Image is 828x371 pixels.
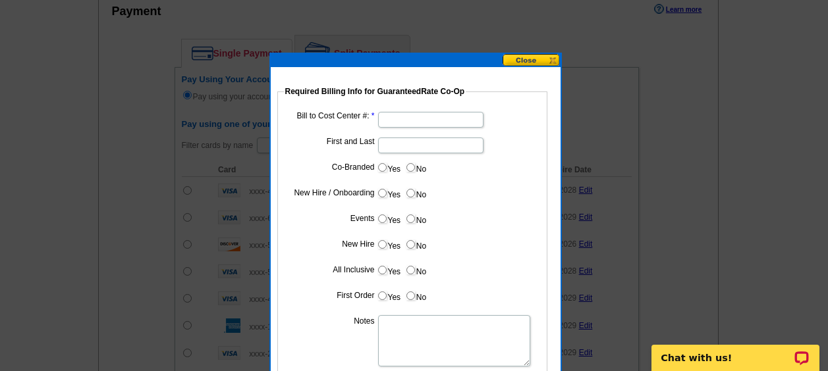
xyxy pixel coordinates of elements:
[287,187,375,199] label: New Hire / Onboarding
[406,240,415,249] input: No
[377,185,401,201] label: Yes
[405,160,426,175] label: No
[377,262,401,278] label: Yes
[287,289,375,301] label: First Order
[378,214,387,223] input: Yes
[377,288,401,303] label: Yes
[377,160,401,175] label: Yes
[287,212,375,224] label: Events
[405,185,426,201] label: No
[406,266,415,274] input: No
[406,214,415,223] input: No
[643,330,828,371] iframe: LiveChat chat widget
[287,238,375,250] label: New Hire
[405,288,426,303] label: No
[378,189,387,197] input: Yes
[287,315,375,327] label: Notes
[405,211,426,226] label: No
[287,136,375,147] label: First and Last
[377,211,401,226] label: Yes
[406,189,415,197] input: No
[406,291,415,300] input: No
[284,86,466,97] legend: Required Billing Info for GuaranteedRate Co-Op
[287,110,375,122] label: Bill to Cost Center #:
[405,262,426,278] label: No
[378,266,387,274] input: Yes
[405,237,426,252] label: No
[378,291,387,300] input: Yes
[287,161,375,173] label: Co-Branded
[287,264,375,276] label: All Inclusive
[378,163,387,172] input: Yes
[406,163,415,172] input: No
[377,237,401,252] label: Yes
[378,240,387,249] input: Yes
